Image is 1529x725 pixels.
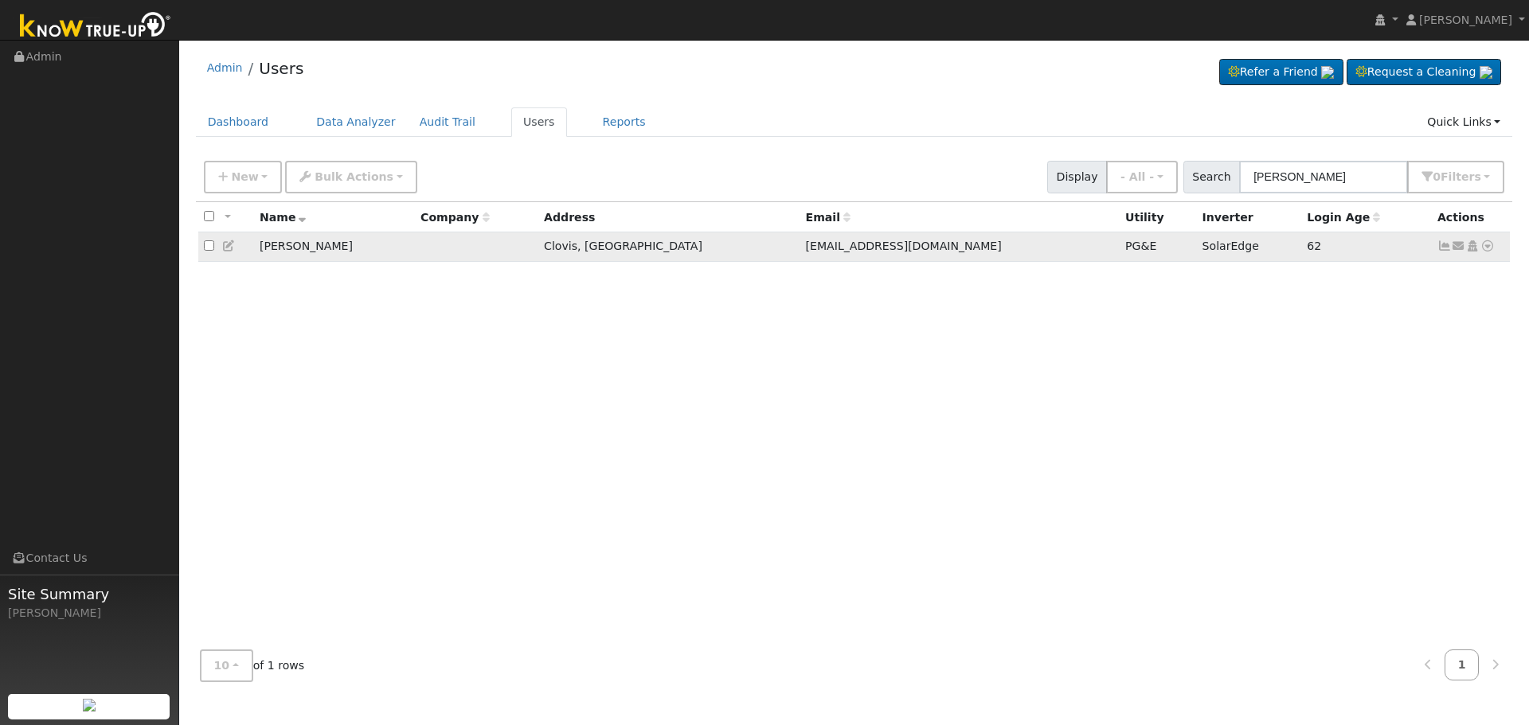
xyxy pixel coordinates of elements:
a: Admin [207,61,243,74]
td: Clovis, [GEOGRAPHIC_DATA] [538,232,800,262]
div: Inverter [1202,209,1296,226]
a: Users [259,59,303,78]
span: [EMAIL_ADDRESS][DOMAIN_NAME] [806,240,1002,252]
span: of 1 rows [200,649,305,682]
img: retrieve [83,699,96,711]
span: Display [1047,161,1107,193]
span: Search [1183,161,1240,193]
span: PG&E [1125,240,1156,252]
a: Users [511,107,567,137]
span: 10 [214,659,230,672]
a: Other actions [1480,238,1495,255]
a: 1 [1445,649,1480,680]
img: retrieve [1321,66,1334,79]
button: 10 [200,649,253,682]
span: Company name [420,211,489,224]
input: Search [1239,161,1408,193]
span: Days since last login [1307,211,1380,224]
span: SolarEdge [1202,240,1259,252]
div: Utility [1125,209,1191,226]
td: [PERSON_NAME] [254,232,415,262]
span: Name [260,211,307,224]
div: Address [544,209,794,226]
a: Data Analyzer [304,107,408,137]
a: Request a Cleaning [1347,59,1501,86]
a: Audit Trail [408,107,487,137]
a: Refer a Friend [1219,59,1343,86]
span: 06/30/2025 10:08:05 AM [1307,240,1321,252]
a: Dashboard [196,107,281,137]
img: Know True-Up [12,9,179,45]
button: New [204,161,283,193]
div: Actions [1437,209,1504,226]
div: [PERSON_NAME] [8,605,170,622]
span: s [1474,170,1480,183]
span: Filter [1441,170,1481,183]
a: Quick Links [1415,107,1512,137]
a: Show Graph [1437,240,1452,252]
a: Login As [1465,240,1480,252]
button: - All - [1106,161,1178,193]
span: New [231,170,258,183]
span: Email [806,211,851,224]
a: Edit User [222,240,237,252]
a: dchaas57@gmail.com [1452,238,1466,255]
button: Bulk Actions [285,161,416,193]
a: Reports [591,107,658,137]
span: [PERSON_NAME] [1419,14,1512,26]
span: Site Summary [8,583,170,605]
button: 0Filters [1407,161,1504,193]
span: Bulk Actions [315,170,393,183]
img: retrieve [1480,66,1492,79]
